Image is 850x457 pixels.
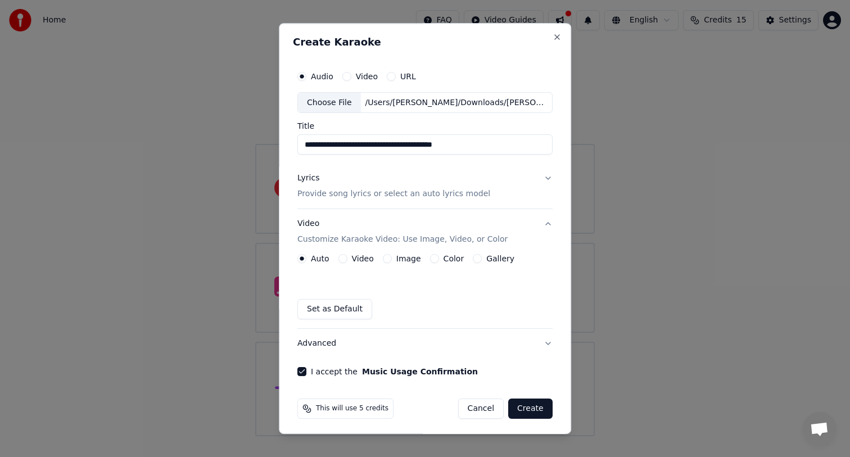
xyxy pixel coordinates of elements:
label: Audio [311,73,333,80]
label: Color [444,255,464,263]
label: Gallery [486,255,514,263]
button: Cancel [458,399,504,419]
span: This will use 5 credits [316,405,388,414]
div: Choose File [298,93,361,113]
button: LyricsProvide song lyrics or select an auto lyrics model [297,164,553,209]
div: VideoCustomize Karaoke Video: Use Image, Video, or Color [297,255,553,329]
button: I accept the [362,368,478,376]
label: Title [297,123,553,130]
label: Video [356,73,378,80]
label: Image [396,255,421,263]
button: Set as Default [297,300,372,320]
p: Provide song lyrics or select an auto lyrics model [297,189,490,200]
label: Auto [311,255,329,263]
label: Video [352,255,374,263]
label: I accept the [311,368,478,376]
div: Video [297,219,508,246]
button: Advanced [297,329,553,359]
label: URL [400,73,416,80]
p: Customize Karaoke Video: Use Image, Video, or Color [297,234,508,246]
button: VideoCustomize Karaoke Video: Use Image, Video, or Color [297,210,553,255]
button: Create [508,399,553,419]
div: /Users/[PERSON_NAME]/Downloads/[PERSON_NAME] - medi tuner (youtube).mp3 [361,97,552,108]
h2: Create Karaoke [293,37,557,47]
div: Lyrics [297,173,319,184]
